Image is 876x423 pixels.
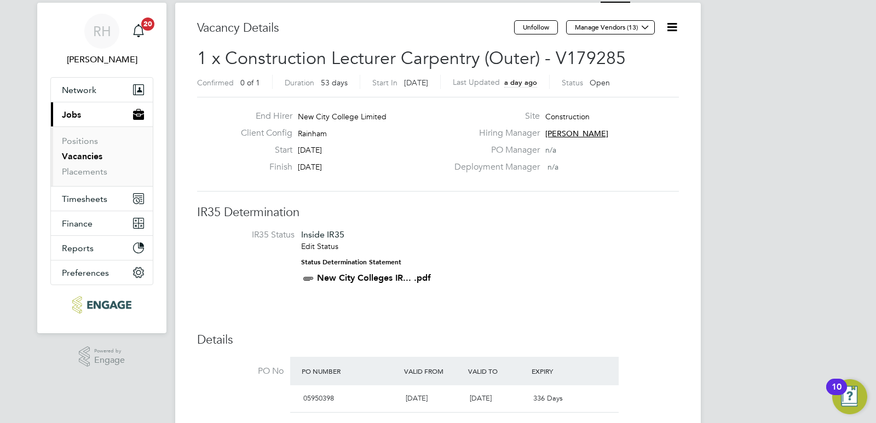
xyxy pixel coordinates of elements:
label: End Hirer [232,111,292,122]
span: Timesheets [62,194,107,204]
label: Last Updated [453,77,500,87]
h3: IR35 Determination [197,205,679,221]
a: 20 [128,14,149,49]
label: Status [562,78,583,88]
button: Manage Vendors (13) [566,20,655,34]
span: Construction [545,112,590,121]
span: Reports [62,243,94,253]
span: Network [62,85,96,95]
span: Finance [62,218,93,229]
label: Start In [372,78,397,88]
span: [PERSON_NAME] [545,129,608,138]
label: Deployment Manager [448,161,540,173]
span: Inside IR35 [301,229,344,240]
div: Jobs [51,126,153,186]
span: 1 x Construction Lecturer Carpentry (Outer) - V179285 [197,48,626,69]
a: RH[PERSON_NAME] [50,14,153,66]
label: Finish [232,161,292,173]
label: Site [448,111,540,122]
span: New City College Limited [298,112,387,121]
label: Confirmed [197,78,234,88]
span: a day ago [504,78,537,87]
button: Network [51,78,153,102]
span: Engage [94,356,125,365]
span: n/a [547,162,558,172]
img: ncclondon-logo-retina.png [72,296,131,314]
label: Client Config [232,128,292,139]
span: [DATE] [470,393,492,403]
label: PO No [197,366,284,377]
a: Go to home page [50,296,153,314]
span: 05950398 [303,393,334,403]
h3: Vacancy Details [197,20,514,36]
label: IR35 Status [208,229,295,241]
a: Positions [62,136,98,146]
button: Open Resource Center, 10 new notifications [832,379,867,414]
div: Valid To [465,361,529,381]
span: Rainham [298,129,327,138]
a: Placements [62,166,107,177]
div: 10 [832,387,842,401]
a: New City Colleges IR... .pdf [317,273,431,283]
button: Reports [51,236,153,260]
span: [DATE] [406,393,428,403]
label: Duration [285,78,314,88]
label: Hiring Manager [448,128,540,139]
button: Unfollow [514,20,558,34]
nav: Main navigation [37,3,166,333]
span: Powered by [94,346,125,356]
button: Preferences [51,260,153,285]
div: PO Number [299,361,401,381]
label: PO Manager [448,144,540,156]
span: 0 of 1 [240,78,260,88]
a: Vacancies [62,151,102,161]
h3: Details [197,332,679,348]
a: Powered byEngage [79,346,125,367]
span: Jobs [62,109,81,120]
span: [DATE] [404,78,428,88]
button: Timesheets [51,187,153,211]
strong: Status Determination Statement [301,258,401,266]
span: Open [590,78,610,88]
span: Rufena Haque [50,53,153,66]
span: Preferences [62,268,109,278]
a: Edit Status [301,241,338,251]
button: Finance [51,211,153,235]
div: Expiry [529,361,593,381]
span: [DATE] [298,162,322,172]
span: 20 [141,18,154,31]
span: RH [93,24,111,38]
span: [DATE] [298,145,322,155]
label: Start [232,144,292,156]
div: Valid From [401,361,465,381]
span: 336 Days [533,393,563,403]
button: Jobs [51,102,153,126]
span: n/a [545,145,556,155]
span: 53 days [321,78,348,88]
